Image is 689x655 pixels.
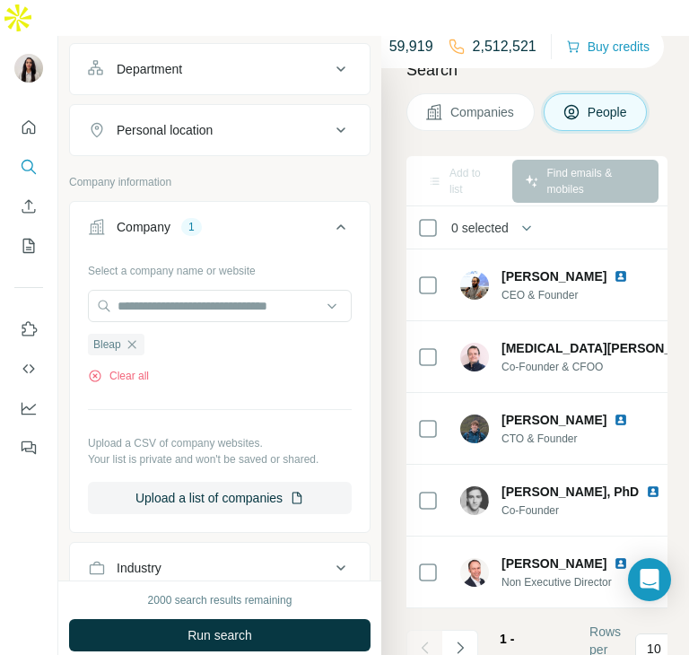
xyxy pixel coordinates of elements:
button: Dashboard [14,392,43,424]
div: Department [117,60,182,78]
button: Run search [69,619,371,651]
button: Company1 [70,205,370,256]
img: Avatar [460,343,489,371]
span: Bleap [93,336,121,353]
div: 1 [181,219,202,235]
span: [PERSON_NAME], PhD [501,483,639,501]
img: Avatar [14,54,43,83]
span: People [588,103,629,121]
img: Avatar [460,271,489,300]
img: LinkedIn logo [646,485,660,499]
span: 0 selected [451,219,509,237]
span: CEO & Founder [501,287,650,303]
button: Upload a list of companies [88,482,352,514]
span: [PERSON_NAME] [501,267,606,285]
img: LinkedIn logo [614,413,628,427]
button: Quick start [14,111,43,144]
h4: Search [406,57,667,83]
button: Industry [70,546,370,589]
p: Company information [69,174,371,190]
span: [PERSON_NAME] [501,411,606,429]
p: Your list is private and won't be saved or shared. [88,451,352,467]
button: Clear all [88,368,149,384]
span: Co-Founder [501,502,682,519]
div: 2000 search results remaining [148,592,292,608]
p: 59,919 [389,36,433,57]
button: Buy credits [566,34,650,59]
button: Use Surfe on LinkedIn [14,313,43,345]
img: LinkedIn logo [614,269,628,284]
p: 2,512,521 [473,36,536,57]
img: Avatar [460,415,489,443]
button: Feedback [14,432,43,464]
span: CTO & Founder [501,431,650,447]
button: Use Surfe API [14,353,43,385]
button: Personal location [70,109,370,152]
button: Department [70,48,370,91]
span: Non Executive Director [501,574,650,590]
img: Avatar [460,486,489,515]
button: My lists [14,230,43,262]
div: Select a company name or website [88,256,352,279]
p: Upload a CSV of company websites. [88,435,352,451]
span: Run search [188,626,252,644]
button: Search [14,151,43,183]
button: Enrich CSV [14,190,43,223]
div: Industry [117,559,161,577]
div: Company [117,218,170,236]
div: Open Intercom Messenger [628,558,671,601]
img: LinkedIn logo [614,556,628,571]
span: [PERSON_NAME] [501,555,606,572]
div: Personal location [117,121,213,139]
img: Avatar [460,558,489,587]
span: Companies [450,103,516,121]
